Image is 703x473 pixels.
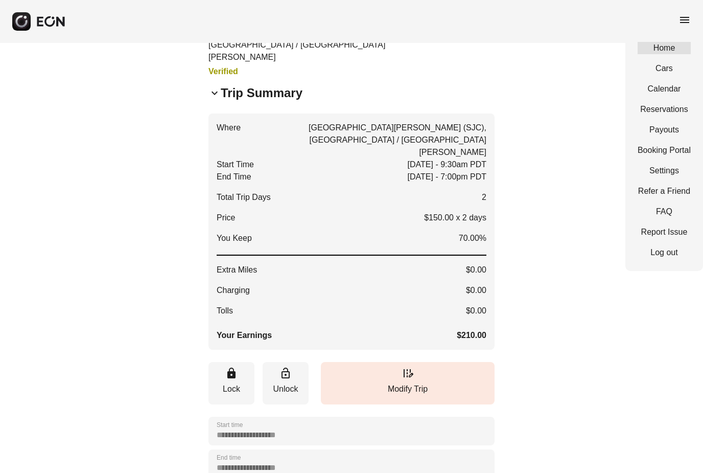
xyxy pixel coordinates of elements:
[217,212,235,224] p: Price
[638,144,691,156] a: Booking Portal
[208,362,254,404] button: Lock
[208,27,440,63] p: [GEOGRAPHIC_DATA][PERSON_NAME] (SJC), [GEOGRAPHIC_DATA] / [GEOGRAPHIC_DATA][PERSON_NAME]
[638,246,691,259] a: Log out
[225,367,238,379] span: lock
[268,383,303,395] p: Unlock
[217,264,257,276] span: Extra Miles
[208,65,440,78] h3: Verified
[638,42,691,54] a: Home
[638,206,691,218] a: FAQ
[249,122,486,159] span: [GEOGRAPHIC_DATA][PERSON_NAME] (SJC), [GEOGRAPHIC_DATA] / [GEOGRAPHIC_DATA][PERSON_NAME]
[638,165,691,177] a: Settings
[263,362,309,404] button: Unlock
[457,329,486,342] span: $210.00
[217,159,254,171] span: Start Time
[402,367,414,379] span: edit_road
[217,305,233,317] span: Tolls
[208,114,495,350] button: Where[GEOGRAPHIC_DATA][PERSON_NAME] (SJC), [GEOGRAPHIC_DATA] / [GEOGRAPHIC_DATA][PERSON_NAME]Star...
[279,367,292,379] span: lock_open
[482,191,486,204] span: 2
[638,226,691,238] a: Report Issue
[326,383,489,395] p: Modify Trip
[466,264,486,276] span: $0.00
[321,362,495,404] button: Modify Trip
[678,14,691,26] span: menu
[221,85,302,101] h2: Trip Summary
[408,171,486,183] span: [DATE] - 7:00pm PDT
[408,159,486,171] span: [DATE] - 9:30am PDT
[217,284,250,297] span: Charging
[217,191,271,204] span: Total Trip Days
[217,171,251,183] span: End Time
[217,329,272,342] span: Your Earnings
[466,284,486,297] span: $0.00
[638,83,691,95] a: Calendar
[208,87,221,99] span: keyboard_arrow_down
[214,383,249,395] p: Lock
[466,305,486,317] span: $0.00
[459,232,486,244] span: 70.00%
[638,124,691,136] a: Payouts
[217,232,252,244] span: You Keep
[424,212,486,224] p: $150.00 x 2 days
[217,122,241,134] span: Where
[638,103,691,116] a: Reservations
[638,62,691,75] a: Cars
[638,185,691,197] a: Refer a Friend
